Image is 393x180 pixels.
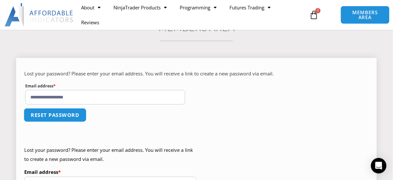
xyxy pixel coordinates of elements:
[25,82,185,90] label: Email address
[347,10,383,20] span: MEMBERS AREA
[75,15,106,30] a: Reviews
[300,6,328,24] a: 0
[24,146,197,164] p: Lost your password? Please enter your email address. You will receive a link to create a new pass...
[341,6,390,24] a: MEMBERS AREA
[315,8,321,13] span: 0
[24,108,86,122] button: Reset password
[5,3,74,27] img: LogoAI | Affordable Indicators – NinjaTrader
[371,158,387,174] div: Open Intercom Messenger
[24,167,197,177] label: Email address
[24,69,369,78] p: Lost your password? Please enter your email address. You will receive a link to create a new pass...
